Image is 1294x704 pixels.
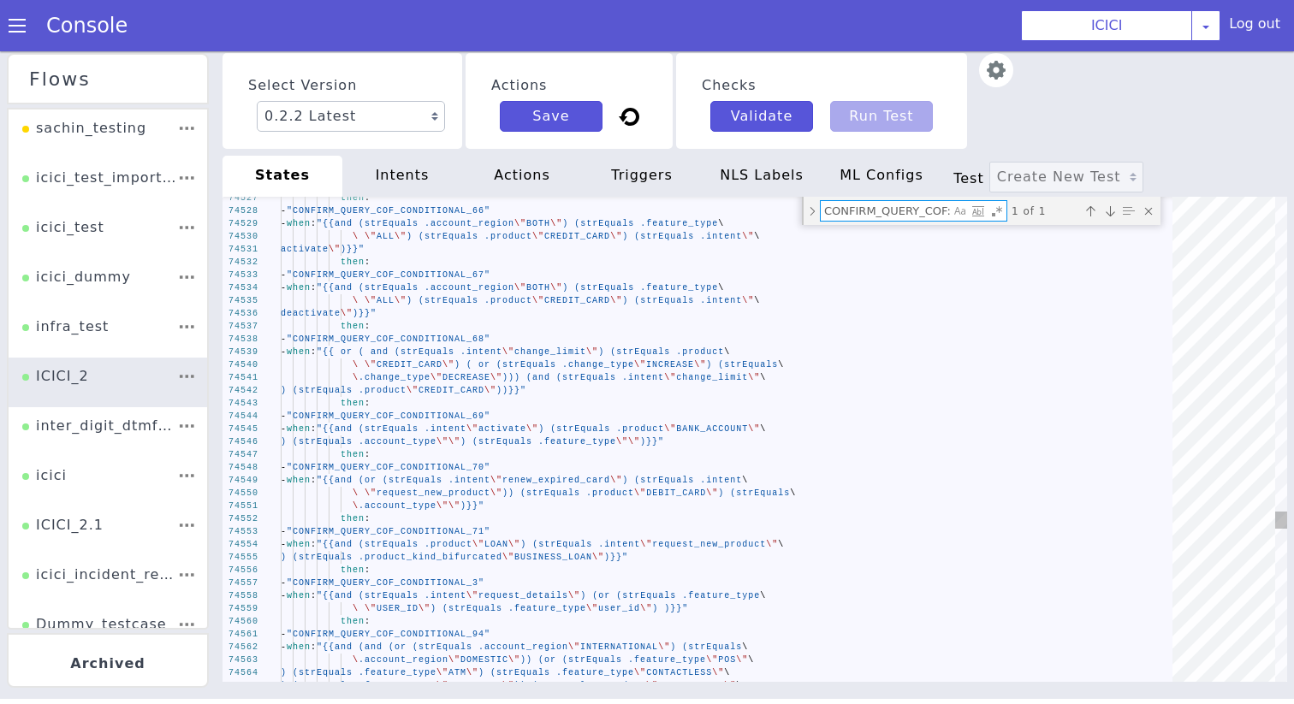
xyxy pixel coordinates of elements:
span: "{{and (and (or (strEquals .account_region [317,596,568,606]
span: ) (strEquals .feature_type [281,635,436,644]
div: 74528 [223,158,258,171]
span: \" [472,494,484,503]
span: ))}}" [496,340,526,349]
span: ) (strEquals [706,314,778,323]
span: \ \" [353,558,377,567]
span: \" [634,622,646,631]
span: activate [281,198,329,208]
span: \" [436,622,448,631]
span: CREDIT_CARD [377,314,442,323]
span: \" [568,596,580,606]
div: Match Whole Word (⌥⌘W) [970,157,987,174]
span: \" [568,545,580,554]
span: \ [748,609,754,618]
div: Previous match (⇧Enter) [1082,157,1099,174]
span: \" [664,327,676,336]
span: BANK_ACCOUNT [676,378,748,387]
span: "CONFIRM_QUERY_COF_CONDITIONAL_66" [287,160,490,169]
span: - [281,481,287,490]
span: \" [395,250,407,259]
div: 1 of 1 [1010,154,1079,175]
div: NLS Labels [702,109,822,151]
span: : [311,494,317,503]
span: \" [407,340,418,349]
span: when [287,545,311,554]
div: Next match (Enter) [1101,157,1119,174]
span: \ [754,186,760,195]
span: request_new_product [652,494,766,503]
span: when [287,378,311,387]
span: \" [550,173,562,182]
div: 74554 [223,492,258,505]
span: \ [790,442,796,452]
span: - [281,417,287,426]
div: 74529 [223,171,258,184]
span: \ [353,327,359,336]
div: intents [342,109,462,151]
span: change_limit [676,327,748,336]
span: \" [418,558,430,567]
div: 74545 [223,376,258,389]
span: : [311,173,317,182]
div: 74532 [223,210,258,222]
span: - [281,532,287,541]
span: )) (strEquals .product [502,442,634,452]
span: : [311,429,317,439]
span: INTERNATIONAL [580,596,658,606]
span: when [287,596,311,606]
div: 74560 [223,569,258,582]
span: Test [953,124,989,140]
span: \ [760,545,766,554]
span: ) (or (strEquals .feature_type [580,545,760,554]
span: - [281,160,287,169]
span: \ [742,429,748,439]
span: "{{ or ( and (strEquals .intent [317,301,502,311]
span: ) (strEquals .product [598,301,724,311]
span: \" [526,378,538,387]
span: ) (strEquals .product [538,378,664,387]
span: deactivate [281,263,341,272]
span: \" [508,609,520,618]
span: ) (strEquals .feature_type [430,558,586,567]
div: ML Configs [822,109,941,151]
span: - [281,301,287,311]
span: \" [634,442,646,452]
span: \ [754,250,760,259]
button: Save [500,55,602,86]
div: actions [462,109,582,151]
span: ) ( or (strEquals .change_type [454,314,634,323]
span: \" [502,635,514,644]
div: 74558 [223,543,258,556]
span: \" [592,506,604,516]
div: 74549 [223,428,258,441]
span: \" [658,596,670,606]
div: Log out [1229,14,1280,41]
span: \ [718,173,724,182]
div: 74533 [223,222,258,235]
span: .account_type [359,455,436,464]
img: gear [979,7,1013,41]
span: change_limit [514,301,586,311]
span: "CONFIRM_QUERY_COF_CONDITIONAL_3" [287,532,484,541]
span: : [365,519,371,529]
span: USER_ID [377,558,418,567]
span: \ [736,635,742,644]
span: ) (strEquals .account_type [281,391,436,400]
div: 74547 [223,402,258,415]
div: 74550 [223,441,258,453]
span: : [365,275,371,285]
div: icici_test [22,171,104,204]
span: )}}" [341,198,365,208]
span: \" [508,494,520,503]
span: ) (strEquals .feature_type [281,622,436,631]
div: 74565 [223,633,258,646]
span: ) (strEquals [670,596,742,606]
span: \" [490,429,502,439]
span: ALL [377,186,395,195]
span: - [281,365,287,375]
span: BOTH [526,237,550,246]
span: "{{and (strEquals .intent [317,378,466,387]
span: : [311,237,317,246]
span: ) (strEquals .feature_type [562,237,718,246]
span: ) (strEquals .feature_type [478,622,634,631]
